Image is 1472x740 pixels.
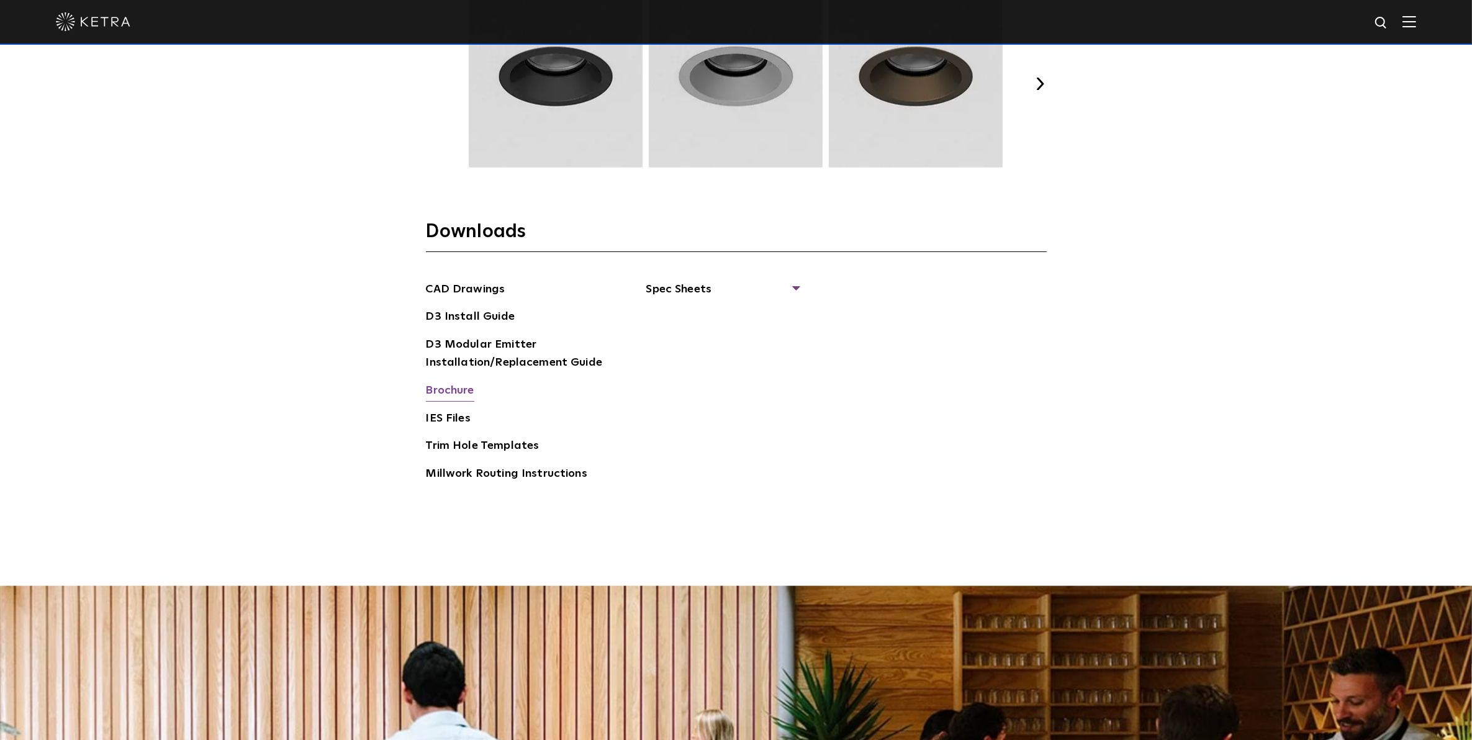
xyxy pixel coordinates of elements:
a: Brochure [426,382,474,402]
a: CAD Drawings [426,281,505,300]
a: Trim Hole Templates [426,437,540,457]
h3: Downloads [426,220,1047,252]
a: D3 Modular Emitter Installation/Replacement Guide [426,336,612,374]
span: Spec Sheets [646,281,798,308]
button: Next [1034,78,1047,90]
img: search icon [1374,16,1389,31]
a: IES Files [426,410,471,430]
a: D3 Install Guide [426,308,515,328]
img: ketra-logo-2019-white [56,12,130,31]
a: Millwork Routing Instructions [426,465,587,485]
img: Hamburger%20Nav.svg [1402,16,1416,27]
